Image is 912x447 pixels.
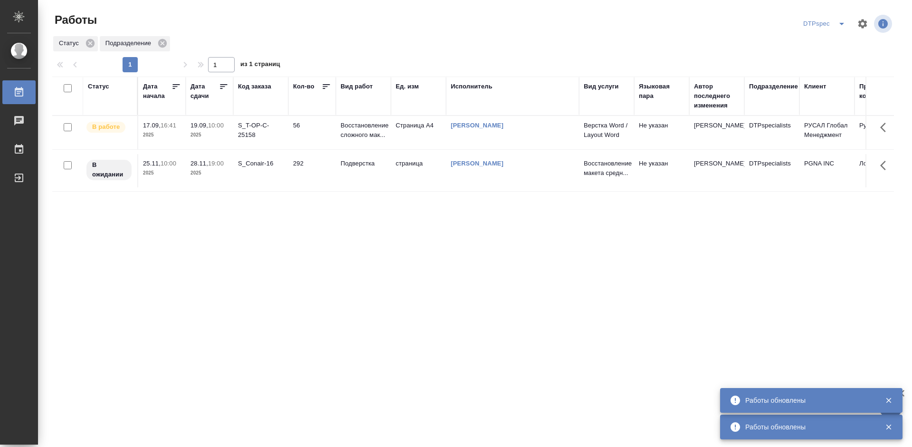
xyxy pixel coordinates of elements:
[391,116,446,149] td: Страница А4
[143,130,181,140] p: 2025
[288,154,336,187] td: 292
[238,82,271,91] div: Код заказа
[288,116,336,149] td: 56
[859,82,905,101] div: Проектная команда
[238,121,284,140] div: S_T-OP-C-25158
[391,154,446,187] td: страница
[208,160,224,167] p: 19:00
[801,16,851,31] div: split button
[804,159,850,168] p: PGNA INC
[634,116,689,149] td: Не указан
[639,82,684,101] div: Языковая пара
[744,116,799,149] td: DTPspecialists
[293,82,314,91] div: Кол-во
[689,154,744,187] td: [PERSON_NAME]
[88,82,109,91] div: Статус
[143,82,171,101] div: Дата начала
[143,122,161,129] p: 17.09,
[208,122,224,129] p: 10:00
[451,82,493,91] div: Исполнитель
[584,159,629,178] p: Восстановление макета средн...
[85,121,133,134] div: Исполнитель выполняет работу
[240,58,280,72] span: из 1 страниц
[190,122,208,129] p: 19.09,
[341,82,373,91] div: Вид работ
[53,36,98,51] div: Статус
[190,82,219,101] div: Дата сдачи
[341,159,386,168] p: Подверстка
[161,160,176,167] p: 10:00
[105,39,154,48] p: Подразделение
[143,160,161,167] p: 25.11,
[745,422,871,432] div: Работы обновлены
[584,82,619,91] div: Вид услуги
[879,396,898,405] button: Закрыть
[745,396,871,405] div: Работы обновлены
[874,15,894,33] span: Посмотреть информацию
[161,122,176,129] p: 16:41
[855,154,910,187] td: Локализация
[85,159,133,181] div: Исполнитель назначен, приступать к работе пока рано
[634,154,689,187] td: Не указан
[396,82,419,91] div: Ед. изм
[689,116,744,149] td: [PERSON_NAME]
[874,116,897,139] button: Здесь прячутся важные кнопки
[190,160,208,167] p: 28.11,
[341,121,386,140] p: Восстановление сложного мак...
[59,39,82,48] p: Статус
[804,82,826,91] div: Клиент
[238,159,284,168] div: S_Conair-16
[100,36,170,51] div: Подразделение
[143,168,181,178] p: 2025
[744,154,799,187] td: DTPspecialists
[749,82,798,91] div: Подразделение
[584,121,629,140] p: Верстка Word / Layout Word
[190,130,228,140] p: 2025
[855,116,910,149] td: Русал
[451,160,503,167] a: [PERSON_NAME]
[92,160,126,179] p: В ожидании
[804,121,850,140] p: РУСАЛ Глобал Менеджмент
[190,168,228,178] p: 2025
[451,122,503,129] a: [PERSON_NAME]
[694,82,740,110] div: Автор последнего изменения
[92,122,120,132] p: В работе
[879,423,898,431] button: Закрыть
[874,154,897,177] button: Здесь прячутся важные кнопки
[52,12,97,28] span: Работы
